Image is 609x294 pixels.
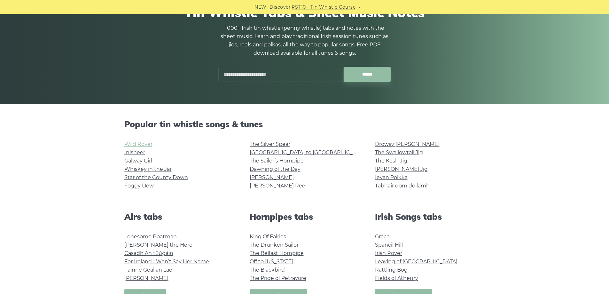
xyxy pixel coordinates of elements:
[250,234,286,240] a: King Of Fairies
[375,158,407,164] a: The Kesh Jig
[375,183,430,189] a: Tabhair dom do lámh
[124,174,188,180] a: Star of the County Down
[124,242,192,248] a: [PERSON_NAME] the Hero
[124,166,172,172] a: Whiskey in the Jar
[375,258,457,265] a: Leaving of [GEOGRAPHIC_DATA]
[250,158,304,164] a: The Sailor’s Hornpipe
[375,267,408,273] a: Rattling Bog
[375,275,418,281] a: Fields of Athenry
[250,183,307,189] a: [PERSON_NAME] Reel
[250,267,285,273] a: The Blackbird
[250,275,306,281] a: The Pride of Petravore
[250,149,368,155] a: [GEOGRAPHIC_DATA] to [GEOGRAPHIC_DATA]
[292,4,355,11] a: PST10 - Tin Whistle Course
[375,242,403,248] a: Spancil Hill
[250,250,304,256] a: The Belfast Hornpipe
[375,174,408,180] a: Ievan Polkka
[375,141,440,147] a: Drowsy [PERSON_NAME]
[250,174,294,180] a: [PERSON_NAME]
[250,258,293,265] a: Off to [US_STATE]
[254,4,268,11] span: NEW:
[250,141,290,147] a: The Silver Spear
[375,166,428,172] a: [PERSON_NAME] Jig
[124,183,154,189] a: Foggy Dew
[124,267,172,273] a: Fáinne Geal an Lae
[124,275,168,281] a: [PERSON_NAME]
[124,119,485,129] h2: Popular tin whistle songs & tunes
[124,234,177,240] a: Lonesome Boatman
[250,242,299,248] a: The Drunken Sailor
[124,5,485,20] h1: Tin Whistle Tabs & Sheet Music Notes
[124,212,234,222] h2: Airs tabs
[124,149,145,155] a: Inisheer
[218,24,391,57] p: 1000+ Irish tin whistle (penny whistle) tabs and notes with the sheet music. Learn and play tradi...
[375,250,402,256] a: Irish Rover
[124,141,152,147] a: Wild Rover
[124,250,173,256] a: Casadh An tSúgáin
[375,212,485,222] h2: Irish Songs tabs
[250,212,360,222] h2: Hornpipes tabs
[375,149,423,155] a: The Swallowtail Jig
[269,4,291,11] span: Discover
[250,166,301,172] a: Dawning of the Day
[124,158,152,164] a: Galway Girl
[375,234,390,240] a: Grace
[124,258,209,265] a: For Ireland I Won’t Say Her Name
